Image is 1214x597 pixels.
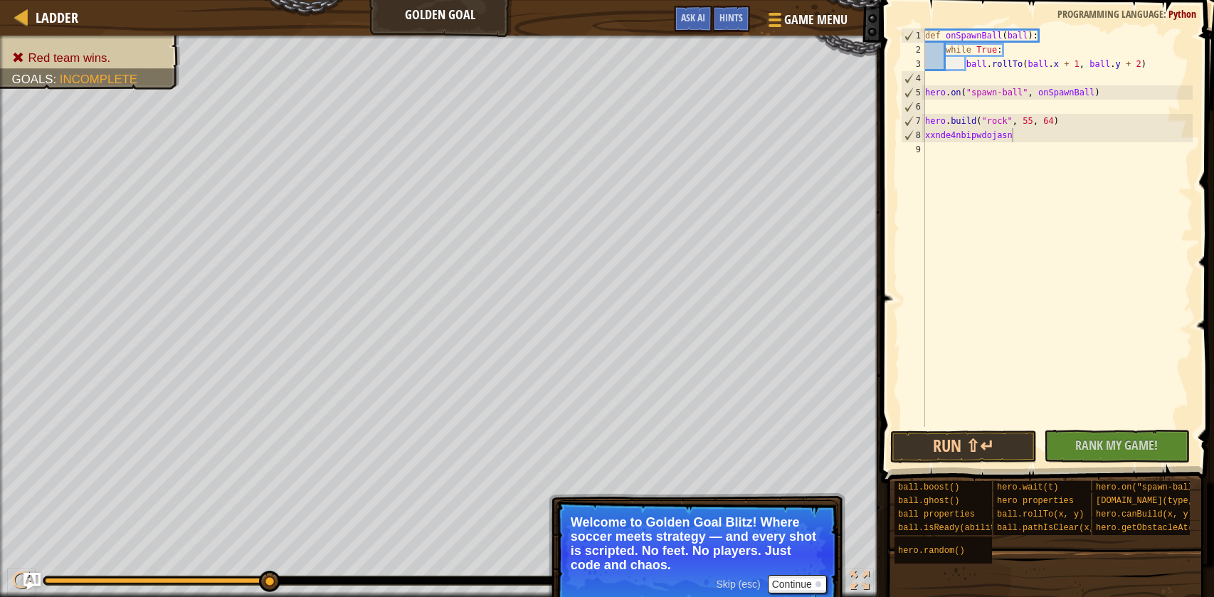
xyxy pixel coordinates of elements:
span: ball properties [898,509,975,519]
div: 4 [902,71,925,85]
span: hero.canBuild(x, y) [1096,509,1193,519]
div: 5 [902,85,925,100]
div: 2 [901,43,925,57]
button: Continue [768,575,827,593]
div: 3 [901,57,925,71]
button: Ask AI [674,6,712,32]
button: Rank My Game! [1044,430,1190,463]
span: : [1163,7,1168,21]
span: ball.pathIsClear(x, y) [997,523,1109,533]
span: hero.wait(t) [997,482,1058,492]
span: Incomplete [60,73,137,86]
div: 7 [902,114,925,128]
span: Skip (esc) [716,578,760,590]
li: Red team wins. [12,49,167,66]
button: Game Menu [757,6,856,39]
span: ball.isReady(ability) [898,523,1005,533]
div: 8 [902,128,925,142]
span: : [53,73,60,86]
div: 6 [902,100,925,114]
div: 9 [901,142,925,157]
span: Ladder [36,8,78,27]
a: Ladder [28,8,78,27]
button: Toggle fullscreen [845,568,874,597]
span: hero.random() [898,546,965,556]
div: 1 [902,28,925,43]
button: Ctrl + P: Play [7,568,36,597]
p: Welcome to Golden Goal Blitz! Where soccer meets strategy — and every shot is scripted. No feet. ... [571,515,823,572]
span: ball.rollTo(x, y) [997,509,1084,519]
span: ball.boost() [898,482,959,492]
span: Goals [12,73,53,86]
button: Run ⇧↵ [890,430,1036,463]
span: ball.ghost() [898,496,959,506]
span: Python [1168,7,1196,21]
span: hero properties [997,496,1074,506]
button: Ask AI [23,573,41,590]
span: Game Menu [784,11,848,29]
span: Programming language [1057,7,1163,21]
span: Ask AI [681,11,705,24]
span: Rank My Game! [1075,436,1158,454]
span: Red team wins. [28,51,110,65]
span: Hints [719,11,743,24]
